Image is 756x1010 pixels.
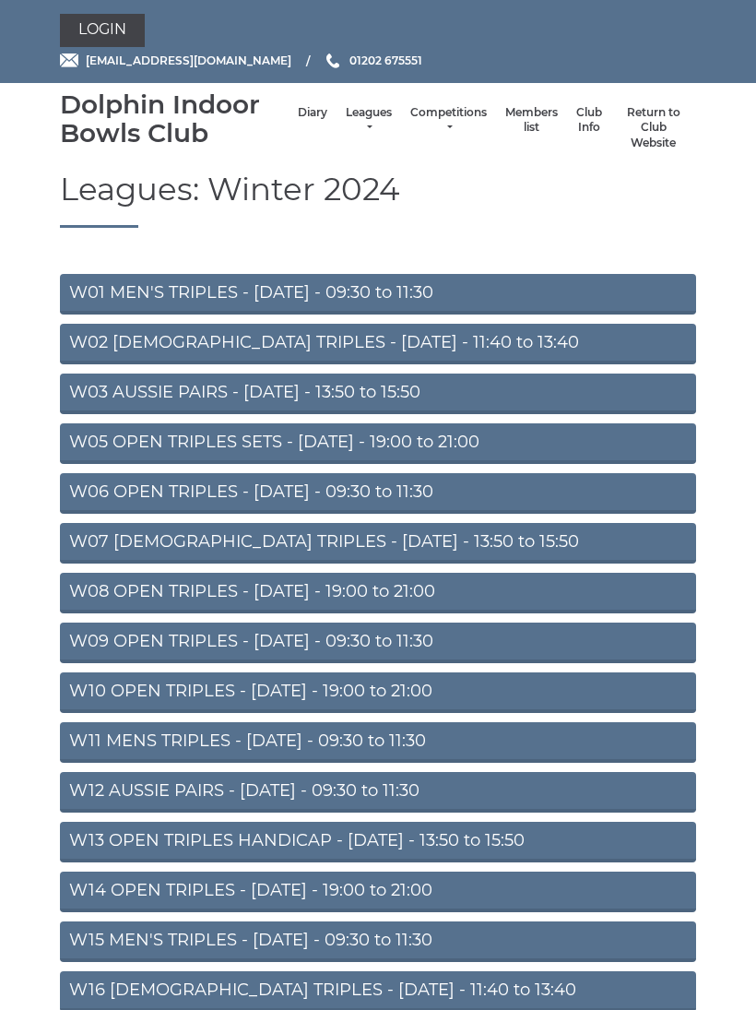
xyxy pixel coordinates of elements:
[60,325,696,365] a: W02 [DEMOGRAPHIC_DATA] TRIPLES - [DATE] - 11:40 to 13:40
[60,52,291,69] a: Email [EMAIL_ADDRESS][DOMAIN_NAME]
[60,172,696,228] h1: Leagues: Winter 2024
[324,52,422,69] a: Phone us 01202 675551
[60,14,145,47] a: Login
[298,105,327,121] a: Diary
[60,624,696,664] a: W09 OPEN TRIPLES - [DATE] - 09:30 to 11:30
[60,673,696,714] a: W10 OPEN TRIPLES - [DATE] - 19:00 to 21:00
[60,873,696,913] a: W14 OPEN TRIPLES - [DATE] - 19:00 to 21:00
[60,574,696,614] a: W08 OPEN TRIPLES - [DATE] - 19:00 to 21:00
[620,105,687,151] a: Return to Club Website
[60,424,696,465] a: W05 OPEN TRIPLES SETS - [DATE] - 19:00 to 21:00
[326,53,339,68] img: Phone us
[60,773,696,814] a: W12 AUSSIE PAIRS - [DATE] - 09:30 to 11:30
[60,723,696,764] a: W11 MENS TRIPLES - [DATE] - 09:30 to 11:30
[60,53,78,67] img: Email
[60,823,696,863] a: W13 OPEN TRIPLES HANDICAP - [DATE] - 13:50 to 15:50
[349,53,422,67] span: 01202 675551
[410,105,487,136] a: Competitions
[346,105,392,136] a: Leagues
[505,105,558,136] a: Members list
[576,105,602,136] a: Club Info
[60,524,696,564] a: W07 [DEMOGRAPHIC_DATA] TRIPLES - [DATE] - 13:50 to 15:50
[60,474,696,515] a: W06 OPEN TRIPLES - [DATE] - 09:30 to 11:30
[60,275,696,315] a: W01 MEN'S TRIPLES - [DATE] - 09:30 to 11:30
[60,90,289,148] div: Dolphin Indoor Bowls Club
[86,53,291,67] span: [EMAIL_ADDRESS][DOMAIN_NAME]
[60,922,696,963] a: W15 MEN'S TRIPLES - [DATE] - 09:30 to 11:30
[60,374,696,415] a: W03 AUSSIE PAIRS - [DATE] - 13:50 to 15:50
